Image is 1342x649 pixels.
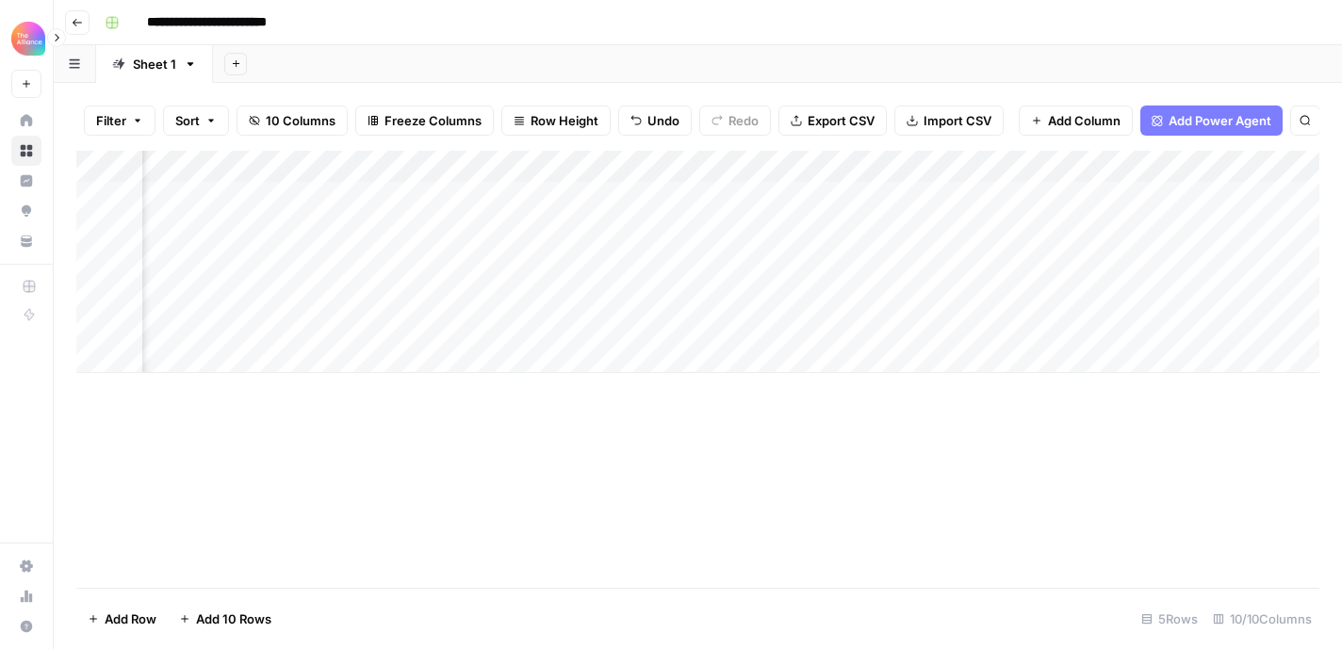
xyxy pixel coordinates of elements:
[1048,111,1121,130] span: Add Column
[76,604,168,634] button: Add Row
[11,196,41,226] a: Opportunities
[11,226,41,256] a: Your Data
[11,105,41,136] a: Home
[175,111,200,130] span: Sort
[728,111,759,130] span: Redo
[196,609,271,628] span: Add 10 Rows
[618,105,692,136] button: Undo
[96,111,126,130] span: Filter
[11,611,41,641] button: Help + Support
[1019,105,1133,136] button: Add Column
[133,55,176,73] div: Sheet 1
[11,551,41,581] a: Settings
[11,15,41,62] button: Workspace: Alliance
[237,105,348,136] button: 10 Columns
[1134,604,1205,634] div: 5 Rows
[894,105,1004,136] button: Import CSV
[266,111,335,130] span: 10 Columns
[531,111,598,130] span: Row Height
[1140,105,1283,136] button: Add Power Agent
[11,22,45,56] img: Alliance Logo
[355,105,494,136] button: Freeze Columns
[1205,604,1319,634] div: 10/10 Columns
[168,604,283,634] button: Add 10 Rows
[11,581,41,611] a: Usage
[105,609,156,628] span: Add Row
[11,166,41,196] a: Insights
[163,105,229,136] button: Sort
[11,136,41,166] a: Browse
[778,105,887,136] button: Export CSV
[385,111,482,130] span: Freeze Columns
[647,111,679,130] span: Undo
[699,105,771,136] button: Redo
[924,111,991,130] span: Import CSV
[96,45,213,83] a: Sheet 1
[808,111,875,130] span: Export CSV
[84,105,155,136] button: Filter
[501,105,611,136] button: Row Height
[1169,111,1271,130] span: Add Power Agent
